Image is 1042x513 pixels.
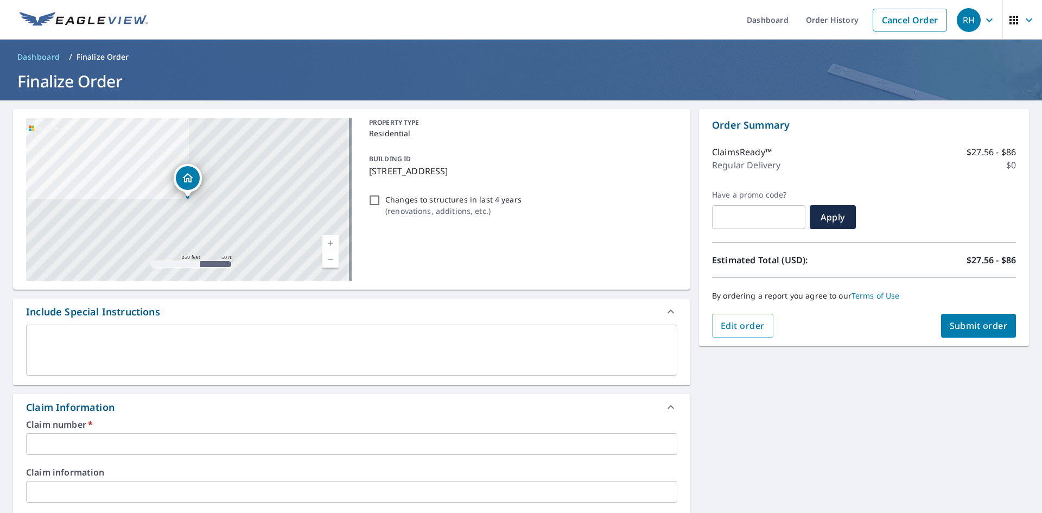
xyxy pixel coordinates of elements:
p: Finalize Order [77,52,129,62]
label: Claim number [26,420,677,429]
p: Residential [369,128,673,139]
span: Edit order [721,320,765,332]
a: Current Level 17, Zoom Out [322,251,339,268]
p: PROPERTY TYPE [369,118,673,128]
p: ClaimsReady™ [712,145,772,159]
p: [STREET_ADDRESS] [369,164,673,178]
span: Submit order [950,320,1008,332]
li: / [69,50,72,64]
button: Submit order [941,314,1016,338]
div: Claim Information [26,400,115,415]
h1: Finalize Order [13,70,1029,92]
a: Cancel Order [873,9,947,31]
p: ( renovations, additions, etc. ) [385,205,522,217]
div: Claim Information [13,394,690,420]
p: By ordering a report you agree to our [712,291,1016,301]
span: Apply [818,211,847,223]
p: Changes to structures in last 4 years [385,194,522,205]
label: Claim information [26,468,677,477]
p: $27.56 - $86 [967,254,1016,267]
p: $27.56 - $86 [967,145,1016,159]
div: Include Special Instructions [26,305,160,319]
a: Terms of Use [852,290,900,301]
button: Apply [810,205,856,229]
p: Estimated Total (USD): [712,254,864,267]
span: Dashboard [17,52,60,62]
a: Current Level 17, Zoom In [322,235,339,251]
div: Dropped pin, building 1, Residential property, 29456 160th St Waseca, MN 56093 [174,164,202,198]
p: BUILDING ID [369,154,411,163]
div: RH [957,8,981,32]
img: EV Logo [20,12,148,28]
p: $0 [1006,159,1016,172]
div: Include Special Instructions [13,299,690,325]
p: Order Summary [712,118,1016,132]
button: Edit order [712,314,773,338]
p: Regular Delivery [712,159,780,172]
label: Have a promo code? [712,190,805,200]
a: Dashboard [13,48,65,66]
nav: breadcrumb [13,48,1029,66]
